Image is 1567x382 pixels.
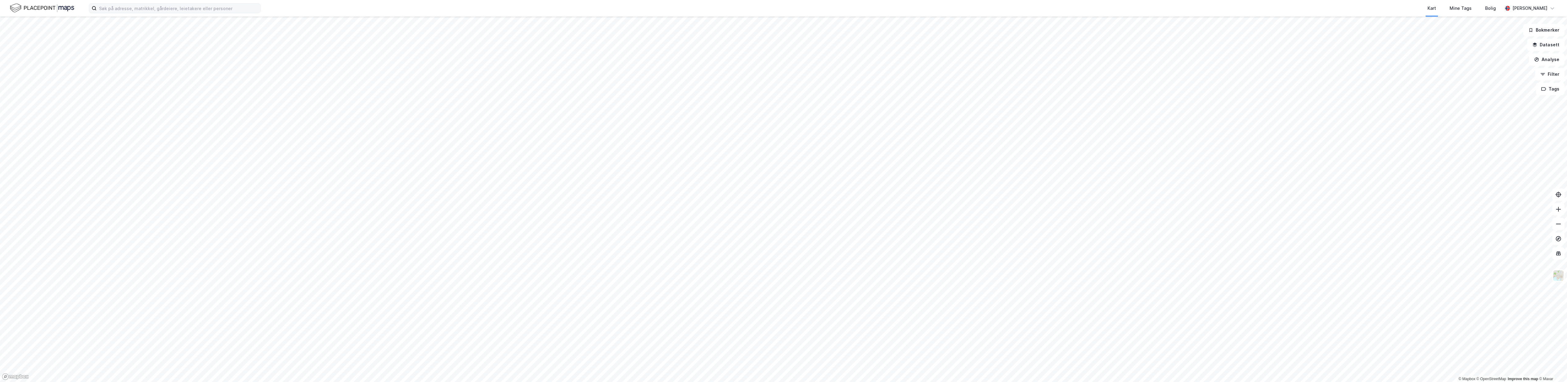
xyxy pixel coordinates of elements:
a: OpenStreetMap [1477,377,1506,381]
a: Mapbox homepage [2,373,29,380]
button: Bokmerker [1523,24,1565,36]
button: Tags [1536,83,1565,95]
a: Mapbox [1458,377,1475,381]
img: Z [1553,270,1564,281]
div: Bolig [1485,5,1496,12]
a: Improve this map [1508,377,1538,381]
img: logo.f888ab2527a4732fd821a326f86c7f29.svg [10,3,74,14]
div: [PERSON_NAME] [1512,5,1547,12]
input: Søk på adresse, matrikkel, gårdeiere, leietakere eller personer [97,4,260,13]
div: Kart [1427,5,1436,12]
div: Mine Tags [1450,5,1472,12]
button: Filter [1535,68,1565,80]
button: Analyse [1529,53,1565,66]
div: Kontrollprogram for chat [1536,353,1567,382]
iframe: Chat Widget [1536,353,1567,382]
button: Datasett [1527,39,1565,51]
